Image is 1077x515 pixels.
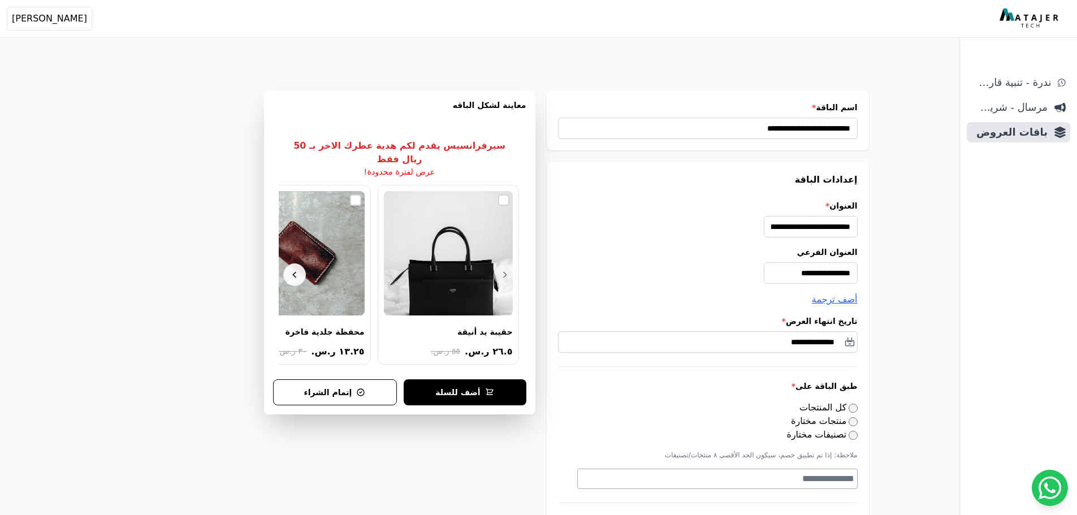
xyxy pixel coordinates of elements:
[431,345,460,357] span: ٥٥ ر.س.
[849,417,858,426] input: منتجات مختارة
[558,173,858,187] h3: إعدادات الباقة
[558,200,858,211] label: العنوان
[791,416,857,426] label: منتجات مختارة
[971,75,1051,90] span: ندرة - تنبية قارب علي النفاذ
[7,7,92,31] button: [PERSON_NAME]
[558,451,858,460] p: ملاحظة: إذا تم تطبيق خصم، سيكون الحد الأقصى ٨ منتجات/تصنيفات
[971,99,1048,115] span: مرسال - شريط دعاية
[558,246,858,258] label: العنوان الفرعي
[465,345,512,358] span: ٢٦.٥ ر.س.
[578,472,854,486] textarea: Search
[277,345,306,357] span: ٣٠ ر.س.
[787,429,858,440] label: تصنيفات مختارة
[273,99,526,124] h3: معاينة لشكل الباقه
[283,263,306,286] button: Next
[404,379,526,405] button: أضف للسلة
[291,139,508,166] h2: سيرفرانسيس يقدم لكم هدية عطرك الاخر بـ 50 ريال فقط
[558,380,858,392] label: طبق الباقة على
[558,102,858,113] label: اسم الباقة
[849,431,858,440] input: تصنيفات مختارة
[558,315,858,327] label: تاريخ انتهاء العرض
[384,191,513,315] img: حقيبة يد أنيقة
[311,345,364,358] span: ١٣.٢٥ ر.س.
[799,402,858,413] label: كل المنتجات
[364,166,435,179] p: عرض لفترة محدودة!
[971,124,1048,140] span: باقات العروض
[494,263,516,286] button: Previous
[457,327,513,337] div: حقيبة يد أنيقة
[1000,8,1061,29] img: MatajerTech Logo
[273,379,397,405] button: إتمام الشراء
[812,294,858,305] span: أضف ترجمة
[849,404,858,413] input: كل المنتجات
[286,327,365,337] div: محفظة جلدية فاخرة
[812,293,858,306] button: أضف ترجمة
[236,191,365,315] img: محفظة جلدية فاخرة
[12,12,87,25] span: [PERSON_NAME]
